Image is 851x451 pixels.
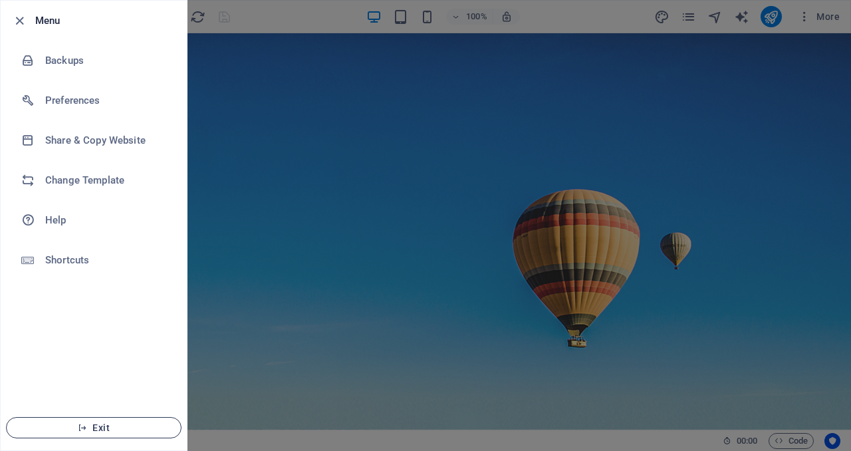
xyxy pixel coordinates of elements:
h6: Share & Copy Website [45,132,168,148]
h6: Preferences [45,92,168,108]
span: Exit [17,422,170,433]
h6: Change Template [45,172,168,188]
h6: Backups [45,53,168,69]
h6: Menu [35,13,176,29]
h6: Help [45,212,168,228]
a: Help [1,200,187,240]
button: Exit [6,417,182,438]
h6: Shortcuts [45,252,168,268]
